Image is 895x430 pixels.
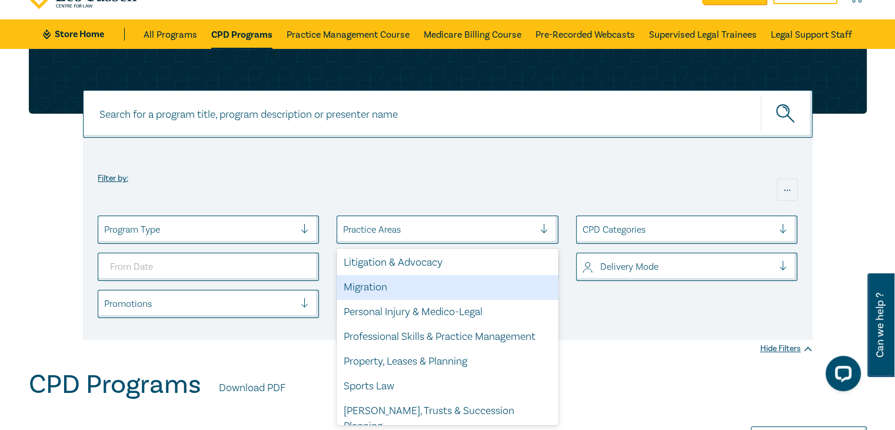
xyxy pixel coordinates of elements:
[98,174,128,183] label: Filter by:
[337,349,558,374] div: Property, Leases & Planning
[816,351,866,401] iframe: LiveChat chat widget
[29,369,201,400] h1: CPD Programs
[649,19,757,49] a: Supervised Legal Trainees
[43,28,125,41] a: Store Home
[337,250,558,275] div: Litigation & Advocacy
[211,19,272,49] a: CPD Programs
[535,19,635,49] a: Pre-Recorded Webcasts
[219,381,285,396] a: Download PDF
[144,19,197,49] a: All Programs
[337,374,558,399] div: Sports Law
[583,223,585,236] input: select
[104,297,107,310] input: select
[104,223,107,236] input: select
[777,178,798,201] div: ...
[98,253,320,281] input: From Date
[583,260,585,273] input: select
[337,275,558,300] div: Migration
[760,343,813,355] div: Hide Filters
[83,90,813,138] input: Search for a program title, program description or presenter name
[343,223,345,236] input: select
[874,280,886,370] span: Can we help ?
[771,19,852,49] a: Legal Support Staff
[337,300,558,325] div: Personal Injury & Medico-Legal
[337,325,558,349] div: Professional Skills & Practice Management
[287,19,410,49] a: Practice Management Course
[424,19,521,49] a: Medicare Billing Course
